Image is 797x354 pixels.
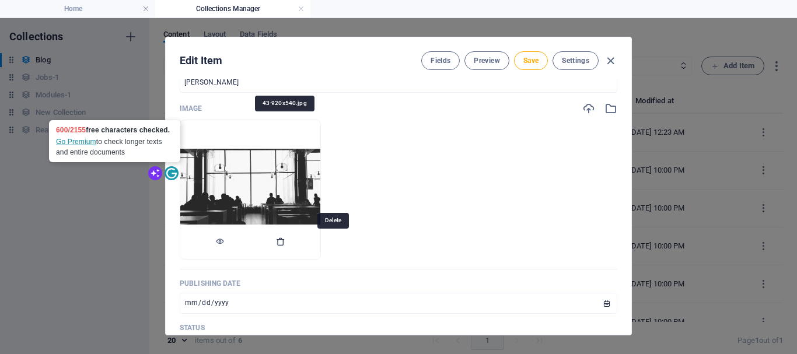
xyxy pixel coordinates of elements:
[180,104,202,113] p: Image
[56,138,96,146] a: Go Premium
[215,237,225,246] i: Preview
[604,102,617,115] i: Select from file manager or stock photos
[514,51,548,70] button: Save
[56,136,173,157] div: to check longer texts and entire documents
[148,166,162,180] ga: Rephrase
[56,126,86,134] span: 600/2155
[553,51,599,70] button: Settings
[562,56,589,65] span: Settings
[86,126,170,134] span: free characters checked.
[180,54,222,68] h2: Edit Item
[180,149,320,231] img: 43-920x540.jpg
[180,323,617,332] p: Status
[431,56,450,65] span: Fields
[180,279,617,288] p: Publishing Date
[155,2,310,15] h4: Collections Manager
[523,56,539,65] span: Save
[421,51,460,70] button: Fields
[464,51,509,70] button: Preview
[474,56,499,65] span: Preview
